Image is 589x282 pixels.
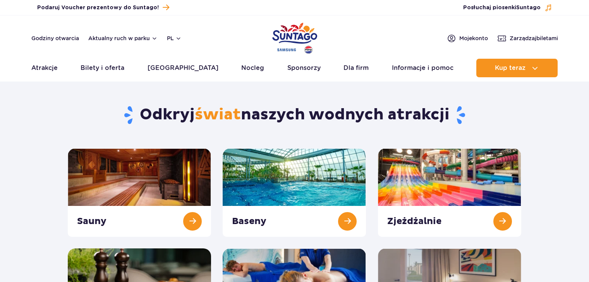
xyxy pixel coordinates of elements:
[476,59,558,77] button: Kup teraz
[88,35,158,41] button: Aktualny ruch w parku
[463,4,552,12] button: Posłuchaj piosenkiSuntago
[37,4,159,12] span: Podaruj Voucher prezentowy do Suntago!
[287,59,321,77] a: Sponsorzy
[463,4,541,12] span: Posłuchaj piosenki
[148,59,218,77] a: [GEOGRAPHIC_DATA]
[447,34,488,43] a: Mojekonto
[167,34,182,42] button: pl
[343,59,369,77] a: Dla firm
[459,34,488,42] span: Moje konto
[392,59,453,77] a: Informacje i pomoc
[68,105,521,125] h1: Odkryj naszych wodnych atrakcji
[31,34,79,42] a: Godziny otwarcia
[272,19,317,55] a: Park of Poland
[510,34,558,42] span: Zarządzaj biletami
[516,5,541,10] span: Suntago
[241,59,264,77] a: Nocleg
[495,65,525,71] span: Kup teraz
[497,34,558,43] a: Zarządzajbiletami
[81,59,124,77] a: Bilety i oferta
[31,59,58,77] a: Atrakcje
[195,105,241,124] span: świat
[37,2,169,13] a: Podaruj Voucher prezentowy do Suntago!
